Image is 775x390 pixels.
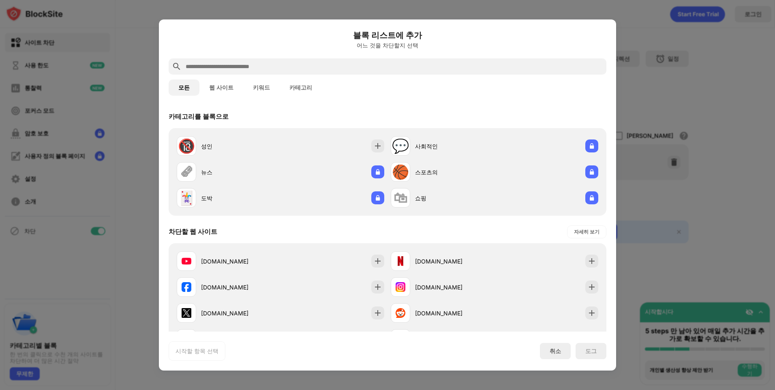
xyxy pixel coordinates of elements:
[574,228,599,236] div: 자세히 보기
[169,42,606,49] div: 어느 것을 차단할지 선택
[201,283,280,291] div: [DOMAIN_NAME]
[415,168,495,176] div: 스포츠의
[169,227,217,236] div: 차단할 웹 사이트
[178,138,195,154] div: 🔞
[415,257,495,266] div: [DOMAIN_NAME]
[201,309,280,317] div: [DOMAIN_NAME]
[182,282,191,292] img: favicons
[415,142,495,150] div: 사회적인
[280,79,322,96] button: 카테고리
[199,79,243,96] button: 웹 사이트
[201,257,280,266] div: [DOMAIN_NAME]
[172,62,182,71] img: search.svg
[415,309,495,317] div: [DOMAIN_NAME]
[180,164,193,180] div: 🗞
[243,79,280,96] button: 키워드
[201,142,280,150] div: 성인
[396,282,405,292] img: favicons
[394,190,407,206] div: 🛍
[415,283,495,291] div: [DOMAIN_NAME]
[396,256,405,266] img: favicons
[182,256,191,266] img: favicons
[201,194,280,202] div: 도박
[396,308,405,318] img: favicons
[178,190,195,206] div: 🃏
[176,347,218,355] div: 시작할 항목 선택
[392,138,409,154] div: 💬
[169,29,606,41] h6: 블록 리스트에 추가
[392,164,409,180] div: 🏀
[182,308,191,318] img: favicons
[201,168,280,176] div: 뉴스
[415,194,495,202] div: 쇼핑
[169,112,229,121] div: 카테고리를 블록으로
[585,348,597,354] div: 도그
[550,347,561,355] div: 취소
[169,79,199,96] button: 모든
